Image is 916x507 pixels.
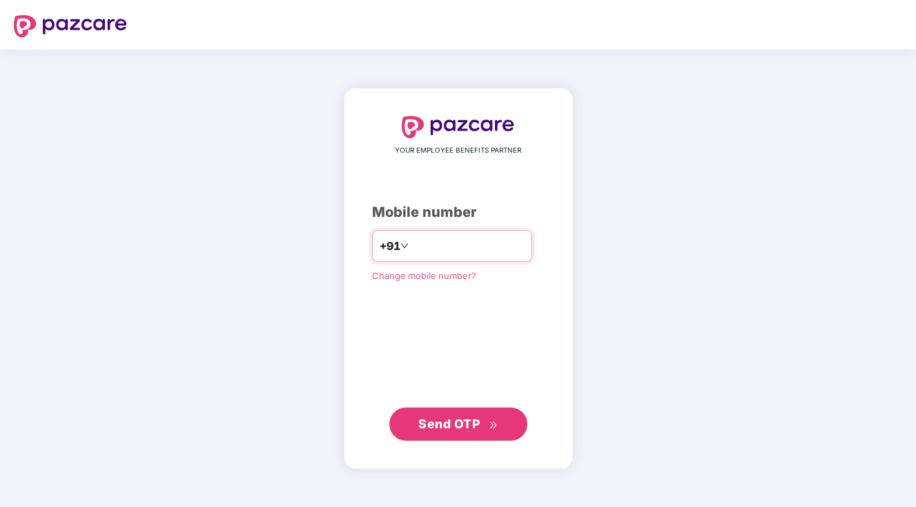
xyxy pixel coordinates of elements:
span: Send OTP [418,417,480,431]
img: logo [402,116,515,138]
img: logo [14,15,127,37]
button: Send OTPdouble-right [389,408,527,441]
span: +91 [380,238,400,255]
span: YOUR EMPLOYEE BENEFITS PARTNER [395,145,521,156]
div: Mobile number [372,202,545,223]
span: double-right [489,421,498,430]
span: down [400,242,409,250]
a: Change mobile number? [372,270,476,281]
